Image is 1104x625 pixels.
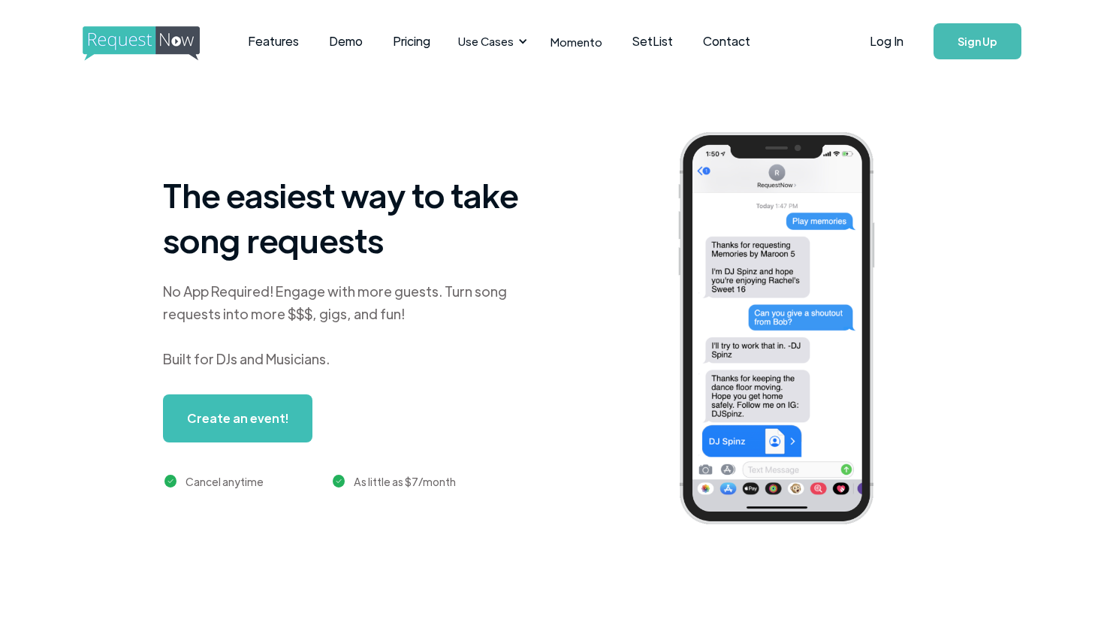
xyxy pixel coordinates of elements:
div: Cancel anytime [186,473,264,491]
a: Pricing [378,18,445,65]
img: requestnow logo [83,26,228,61]
img: iphone screenshot [661,122,915,540]
a: Contact [688,18,765,65]
h1: The easiest way to take song requests [163,172,538,262]
div: Use Cases [458,33,514,50]
div: As little as $7/month [354,473,456,491]
a: Momento [535,20,617,64]
a: Features [233,18,314,65]
a: Create an event! [163,394,312,442]
a: SetList [617,18,688,65]
a: Demo [314,18,378,65]
a: home [83,26,195,56]
a: Log In [855,15,918,68]
a: Sign Up [934,23,1021,59]
img: green checkmark [164,475,177,488]
div: Use Cases [449,18,532,65]
img: green checkmark [333,475,345,488]
div: No App Required! Engage with more guests. Turn song requests into more $$$, gigs, and fun! Built ... [163,280,538,370]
